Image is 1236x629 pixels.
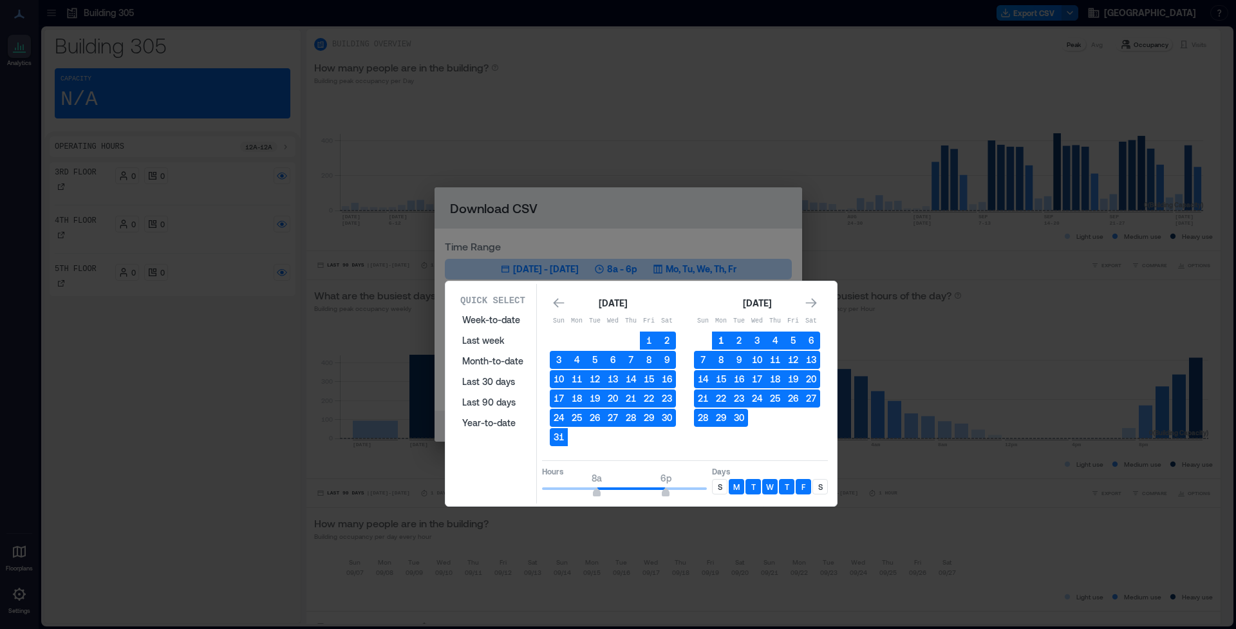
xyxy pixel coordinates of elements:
button: 19 [784,370,802,388]
button: 14 [694,370,712,388]
button: 11 [568,370,586,388]
th: Friday [640,312,658,330]
button: 1 [712,332,730,350]
p: Thu [622,316,640,326]
button: 15 [640,370,658,388]
p: Fri [640,316,658,326]
button: 26 [586,409,604,427]
button: 25 [568,409,586,427]
button: Week-to-date [454,310,531,330]
button: 31 [550,428,568,446]
button: 5 [586,351,604,369]
p: Thu [766,316,784,326]
button: 28 [622,409,640,427]
th: Wednesday [604,312,622,330]
p: Wed [604,316,622,326]
th: Thursday [766,312,784,330]
p: S [818,482,823,492]
button: 12 [586,370,604,388]
button: 17 [550,390,568,408]
p: S [718,482,722,492]
button: 25 [766,390,784,408]
p: M [733,482,740,492]
p: Wed [748,316,766,326]
button: 21 [694,390,712,408]
p: T [785,482,789,492]
button: 5 [784,332,802,350]
button: 14 [622,370,640,388]
button: 6 [802,332,820,350]
div: [DATE] [595,296,631,311]
p: Days [712,466,828,476]
th: Tuesday [730,312,748,330]
th: Tuesday [586,312,604,330]
p: Mon [712,316,730,326]
th: Thursday [622,312,640,330]
button: 17 [748,370,766,388]
p: W [766,482,774,492]
button: 30 [730,409,748,427]
p: T [751,482,756,492]
button: 18 [766,370,784,388]
button: 8 [712,351,730,369]
button: 4 [568,351,586,369]
button: 3 [748,332,766,350]
button: 7 [622,351,640,369]
button: 10 [550,370,568,388]
button: 12 [784,351,802,369]
button: Go to next month [802,294,820,312]
button: 8 [640,351,658,369]
th: Sunday [550,312,568,330]
button: 26 [784,390,802,408]
p: Tue [730,316,748,326]
button: 16 [658,370,676,388]
button: 29 [640,409,658,427]
span: 8a [592,473,602,483]
button: 20 [802,370,820,388]
p: Sat [658,316,676,326]
button: 24 [550,409,568,427]
button: 10 [748,351,766,369]
button: 29 [712,409,730,427]
button: Year-to-date [454,413,531,433]
button: 22 [712,390,730,408]
p: Sun [550,316,568,326]
button: 1 [640,332,658,350]
button: Last 30 days [454,371,531,392]
p: Sun [694,316,712,326]
button: 2 [730,332,748,350]
button: 22 [640,390,658,408]
p: Sat [802,316,820,326]
button: 13 [802,351,820,369]
th: Friday [784,312,802,330]
button: 27 [604,409,622,427]
div: [DATE] [739,296,775,311]
button: 9 [658,351,676,369]
th: Sunday [694,312,712,330]
button: 6 [604,351,622,369]
th: Saturday [802,312,820,330]
button: 11 [766,351,784,369]
p: Quick Select [460,294,525,307]
button: 4 [766,332,784,350]
button: 3 [550,351,568,369]
button: 23 [730,390,748,408]
p: Fri [784,316,802,326]
button: 19 [586,390,604,408]
button: 27 [802,390,820,408]
button: 24 [748,390,766,408]
p: Tue [586,316,604,326]
button: 20 [604,390,622,408]
th: Monday [568,312,586,330]
button: 18 [568,390,586,408]
button: 23 [658,390,676,408]
button: 2 [658,332,676,350]
button: 13 [604,370,622,388]
button: 28 [694,409,712,427]
button: 21 [622,390,640,408]
p: Hours [542,466,707,476]
p: Mon [568,316,586,326]
button: 16 [730,370,748,388]
span: 6p [660,473,671,483]
th: Saturday [658,312,676,330]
